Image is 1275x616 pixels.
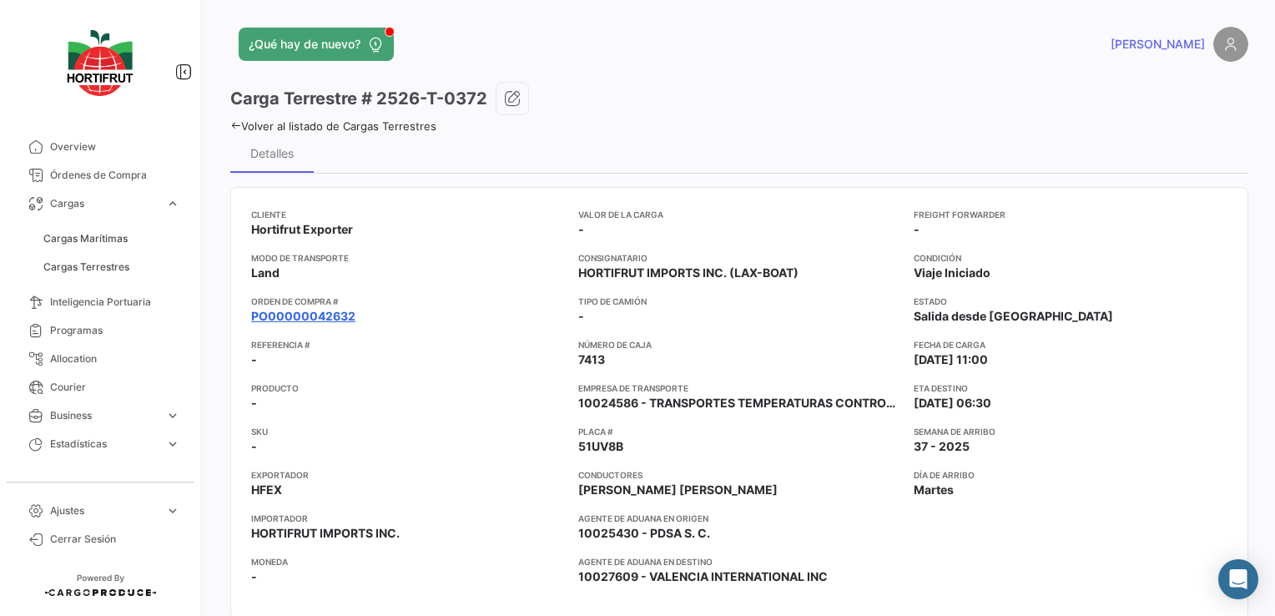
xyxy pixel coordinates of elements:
span: 10024586 - TRANSPORTES TEMPERATURAS CONTROLADAS SA DE CV [578,395,900,412]
app-card-info-title: Número de Caja [578,338,900,351]
a: Órdenes de Compra [13,161,187,189]
app-card-info-title: SKU [251,425,565,438]
span: 7413 [578,351,605,368]
span: Ajustes [50,503,159,518]
span: Cargas [50,196,159,211]
span: HORTIFRUT IMPORTS INC. (LAX-BOAT) [578,265,799,281]
span: HORTIFRUT IMPORTS INC. [251,525,400,542]
app-card-info-title: ETA Destino [914,381,1227,395]
app-card-info-title: Cliente [251,208,565,221]
app-card-info-title: Empresa de Transporte [578,381,900,395]
span: 10025430 - PDSA S. C. [578,525,710,542]
span: expand_more [165,437,180,452]
span: Viaje Iniciado [914,265,990,281]
a: Volver al listado de Cargas Terrestres [230,119,436,133]
span: - [578,221,584,238]
span: Programas [50,323,180,338]
a: Inteligencia Portuaria [13,288,187,316]
span: [DATE] 06:30 [914,395,991,412]
span: Cerrar Sesión [50,532,180,547]
app-card-info-title: Placa # [578,425,900,438]
a: Allocation [13,345,187,373]
span: HFEX [251,482,282,498]
span: Overview [50,139,180,154]
app-card-info-title: Orden de Compra # [251,295,565,308]
img: logo-hortifrut.svg [58,20,142,106]
span: [DATE] 11:00 [914,351,988,368]
span: Land [251,265,280,281]
a: Programas [13,316,187,345]
app-card-info-title: Freight Forwarder [914,208,1227,221]
span: Cargas Marítimas [43,231,128,246]
app-card-info-title: Exportador [251,468,565,482]
app-card-info-title: Producto [251,381,565,395]
span: Hortifrut Exporter [251,221,353,238]
a: Courier [13,373,187,401]
span: 37 - 2025 [914,438,970,455]
span: - [251,568,257,585]
button: ¿Qué hay de nuevo? [239,28,394,61]
app-card-info-title: Fecha de carga [914,338,1227,351]
span: - [251,438,257,455]
app-card-info-title: Moneda [251,555,565,568]
div: Abrir Intercom Messenger [1218,559,1258,599]
app-card-info-title: Estado [914,295,1227,308]
span: [PERSON_NAME] [1111,36,1205,53]
app-card-info-title: Valor de la Carga [578,208,900,221]
h3: Carga Terrestre # 2526-T-0372 [230,87,487,110]
span: Estadísticas [50,437,159,452]
span: Salida desde [GEOGRAPHIC_DATA] [914,308,1113,325]
span: Cargas Terrestres [43,260,129,275]
app-card-info-title: Agente de Aduana en Destino [578,555,900,568]
app-card-info-title: Conductores [578,468,900,482]
app-card-info-title: Modo de Transporte [251,251,565,265]
span: expand_more [165,408,180,423]
app-card-info-title: Consignatario [578,251,900,265]
span: - [251,395,257,412]
span: expand_more [165,503,180,518]
span: Courier [50,380,180,395]
app-card-info-title: Condición [914,251,1227,265]
span: Business [50,408,159,423]
span: Martes [914,482,954,498]
app-card-info-title: Referencia # [251,338,565,351]
a: Overview [13,133,187,161]
span: - [251,351,257,368]
span: - [578,308,584,325]
span: Órdenes de Compra [50,168,180,183]
span: 10027609 - VALENCIA INTERNATIONAL INC [578,568,828,585]
span: expand_more [165,196,180,211]
span: 51UV8B [578,438,623,455]
app-card-info-title: Día de Arribo [914,468,1227,482]
app-card-info-title: Agente de Aduana en Origen [578,512,900,525]
app-card-info-title: Semana de Arribo [914,425,1227,438]
img: placeholder-user.png [1213,27,1248,62]
a: Cargas Marítimas [37,226,187,251]
span: - [914,221,920,238]
app-card-info-title: Importador [251,512,565,525]
span: Inteligencia Portuaria [50,295,180,310]
div: Detalles [250,146,294,160]
span: ¿Qué hay de nuevo? [249,36,360,53]
a: PO00000042632 [251,308,355,325]
span: Allocation [50,351,180,366]
span: [PERSON_NAME] [PERSON_NAME] [578,482,778,498]
a: Cargas Terrestres [37,255,187,280]
app-card-info-title: Tipo de Camión [578,295,900,308]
